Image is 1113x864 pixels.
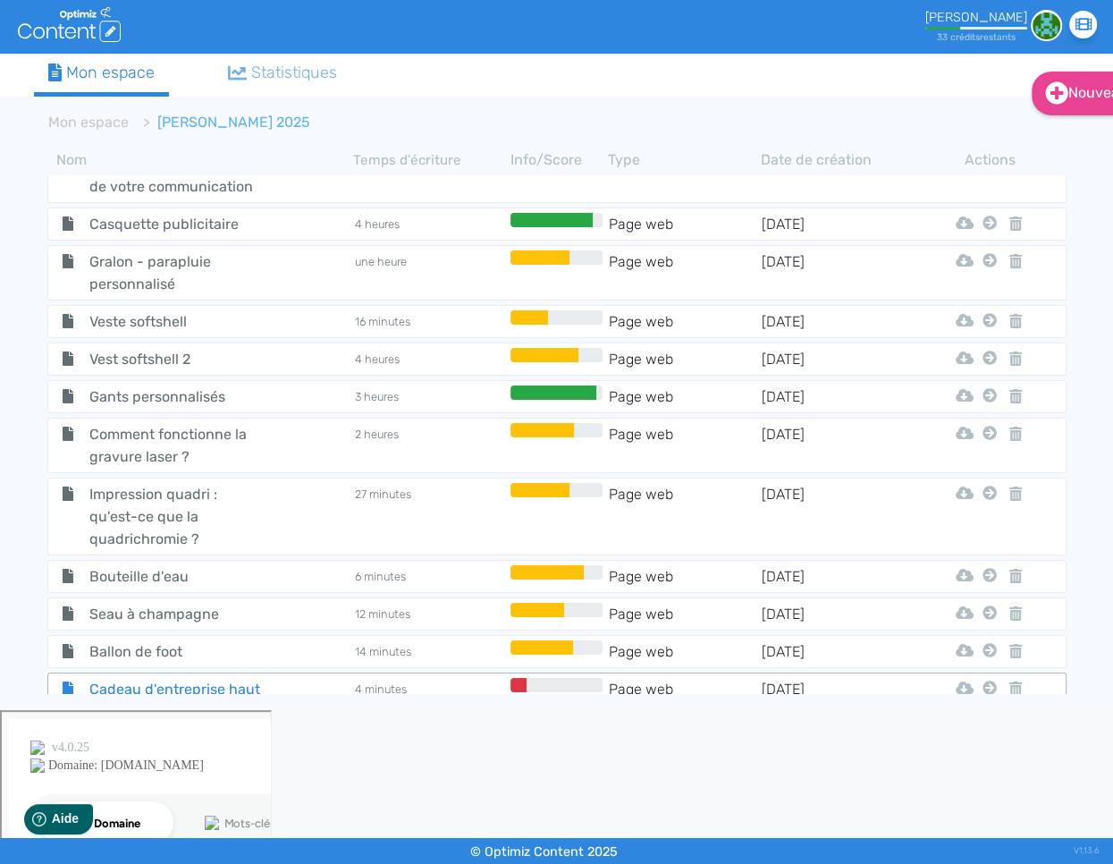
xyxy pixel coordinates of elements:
th: Info/Score [506,149,608,171]
td: Page web [607,385,760,408]
a: Mon espace [34,54,170,97]
td: [DATE] [760,250,913,295]
th: Type [608,149,761,171]
span: Casquette publicitaire [76,213,277,235]
li: [PERSON_NAME] 2025 [129,112,310,133]
img: website_grey.svg [29,47,43,61]
td: 4 heures [353,348,506,370]
div: V1.13.6 [1074,838,1100,864]
td: Page web [607,483,760,550]
div: Statistiques [228,61,337,85]
span: Gralon - parapluie personnalisé [76,250,277,295]
span: Cadeau d'entreprise haut de gamme : découvrez la gamme VINGA Baltimore [76,678,277,745]
td: 14 minutes [353,640,506,663]
div: Mots-clés [223,106,274,117]
span: Gants personnalisés [76,385,277,408]
td: [DATE] [760,640,913,663]
td: Page web [607,250,760,295]
td: Page web [607,640,760,663]
th: Nom [47,149,353,171]
span: Comment fonctionne la gravure laser ? [76,423,277,468]
div: v 4.0.25 [50,29,88,43]
td: 4 heures [353,213,506,235]
td: [DATE] [760,348,913,370]
td: Page web [607,348,760,370]
span: Seau à champagne [76,603,277,625]
th: Actions [978,149,1001,171]
span: s [975,31,980,43]
td: Page web [607,678,760,745]
td: [DATE] [760,603,913,625]
td: Page web [607,603,760,625]
span: Vest softshell 2 [76,348,277,370]
a: Mon espace [48,114,129,131]
img: 1e30b6080cd60945577255910d948632 [1031,10,1062,41]
td: [DATE] [760,483,913,550]
span: Ballon de foot [76,640,277,663]
td: Page web [607,310,760,333]
td: Page web [607,423,760,468]
div: Domaine: [DOMAIN_NAME] [46,47,202,61]
span: Veste softshell [76,310,277,333]
th: Temps d'écriture [353,149,506,171]
span: s [1011,31,1016,43]
div: [PERSON_NAME] [925,10,1027,25]
a: Statistiques [214,54,351,92]
td: [DATE] [760,385,913,408]
td: 16 minutes [353,310,506,333]
img: tab_domain_overview_orange.svg [72,104,87,118]
img: tab_keywords_by_traffic_grey.svg [203,104,217,118]
td: 4 minutes [353,678,506,745]
td: [DATE] [760,565,913,588]
td: 3 heures [353,385,506,408]
td: 12 minutes [353,603,506,625]
div: Domaine [92,106,138,117]
span: Impression quadri : qu'est-ce que la quadrichromie ? [76,483,277,550]
td: une heure [353,250,506,295]
td: [DATE] [760,213,913,235]
td: 2 heures [353,423,506,468]
td: [DATE] [760,310,913,333]
div: Mon espace [48,61,156,85]
span: Bouteille d'eau [76,565,277,588]
small: 33 crédit restant [937,31,1016,43]
td: 6 minutes [353,565,506,588]
td: [DATE] [760,678,913,745]
small: © Optimiz Content 2025 [470,844,618,860]
td: Page web [607,565,760,588]
th: Date de création [761,149,914,171]
td: Page web [607,213,760,235]
img: logo_orange.svg [29,29,43,43]
nav: breadcrumb [34,101,928,144]
td: [DATE] [760,423,913,468]
td: 27 minutes [353,483,506,550]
